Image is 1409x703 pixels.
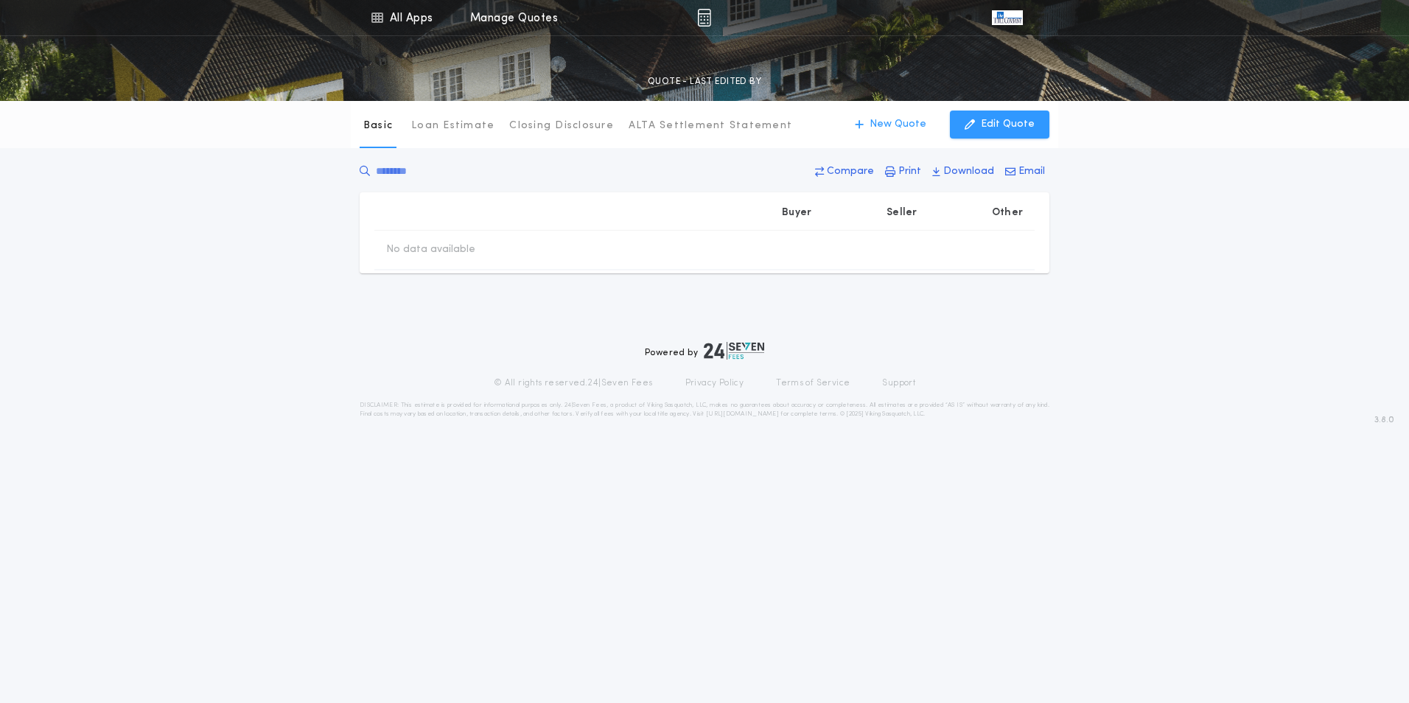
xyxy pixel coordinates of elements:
button: Print [881,158,926,185]
a: Support [882,377,915,389]
p: New Quote [870,117,926,132]
button: New Quote [840,111,941,139]
a: [URL][DOMAIN_NAME] [706,411,779,417]
a: Terms of Service [776,377,850,389]
p: QUOTE - LAST EDITED BY [648,74,761,89]
button: Email [1001,158,1049,185]
a: Privacy Policy [685,377,744,389]
p: Basic [363,119,393,133]
img: vs-icon [992,10,1023,25]
p: Print [898,164,921,179]
p: © All rights reserved. 24|Seven Fees [494,377,653,389]
p: Seller [887,206,917,220]
img: logo [704,342,764,360]
p: Download [943,164,994,179]
button: Edit Quote [950,111,1049,139]
p: DISCLAIMER: This estimate is provided for informational purposes only. 24|Seven Fees, a product o... [360,401,1049,419]
button: Compare [811,158,878,185]
p: Compare [827,164,874,179]
button: Download [928,158,999,185]
p: Loan Estimate [411,119,494,133]
span: 3.8.0 [1374,413,1394,427]
td: No data available [374,231,487,269]
p: ALTA Settlement Statement [629,119,792,133]
p: Other [992,206,1023,220]
div: Powered by [645,342,764,360]
p: Buyer [782,206,811,220]
p: Closing Disclosure [509,119,614,133]
img: img [697,9,711,27]
p: Email [1018,164,1045,179]
p: Edit Quote [981,117,1035,132]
